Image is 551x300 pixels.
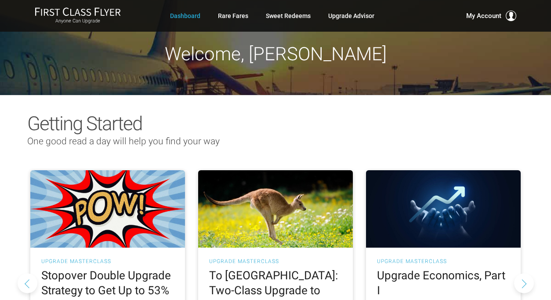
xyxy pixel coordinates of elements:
[35,18,121,24] small: Anyone Can Upgrade
[466,11,501,21] span: My Account
[209,259,342,264] h3: UPGRADE MASTERCLASS
[328,8,374,24] a: Upgrade Advisor
[35,7,121,16] img: First Class Flyer
[377,259,510,264] h3: UPGRADE MASTERCLASS
[27,136,220,146] span: One good read a day will help you find your way
[266,8,311,24] a: Sweet Redeems
[35,7,121,25] a: First Class FlyerAnyone Can Upgrade
[165,43,387,65] span: Welcome, [PERSON_NAME]
[41,259,174,264] h3: UPGRADE MASTERCLASS
[170,8,200,24] a: Dashboard
[18,273,37,293] button: Previous slide
[514,273,534,293] button: Next slide
[377,268,510,298] h2: Upgrade Economics, Part I
[218,8,248,24] a: Rare Fares
[27,112,142,135] span: Getting Started
[466,11,516,21] button: My Account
